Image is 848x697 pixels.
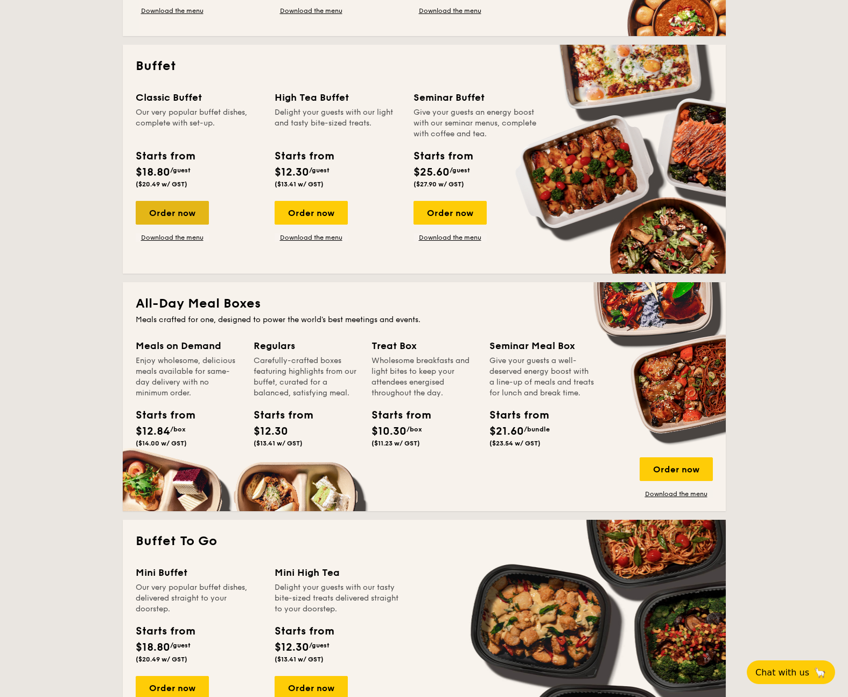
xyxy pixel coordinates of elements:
a: Download the menu [136,233,209,242]
div: Starts from [275,623,333,639]
span: $18.80 [136,641,170,654]
span: /guest [309,166,330,174]
button: Chat with us🦙 [747,660,835,684]
div: Seminar Buffet [414,90,539,105]
div: Give your guests an energy boost with our seminar menus, complete with coffee and tea. [414,107,539,140]
span: /guest [170,642,191,649]
div: Seminar Meal Box [489,338,594,353]
div: Classic Buffet [136,90,262,105]
div: High Tea Buffet [275,90,401,105]
div: Starts from [254,407,302,423]
span: ($13.41 w/ GST) [275,180,324,188]
span: /guest [309,642,330,649]
div: Order now [640,457,713,481]
div: Starts from [275,148,333,164]
div: Order now [414,201,487,225]
div: Wholesome breakfasts and light bites to keep your attendees energised throughout the day. [372,356,476,399]
span: ($13.41 w/ GST) [275,656,324,663]
div: Give your guests a well-deserved energy boost with a line-up of meals and treats for lunch and br... [489,356,594,399]
div: Meals on Demand [136,338,241,353]
span: /bundle [524,426,550,433]
span: /box [407,426,422,433]
span: ($13.41 w/ GST) [254,440,303,447]
div: Delight your guests with our tasty bite-sized treats delivered straight to your doorstep. [275,582,401,615]
span: $12.30 [254,425,288,438]
div: Order now [136,201,209,225]
div: Enjoy wholesome, delicious meals available for same-day delivery with no minimum order. [136,356,241,399]
div: Carefully-crafted boxes featuring highlights from our buffet, curated for a balanced, satisfying ... [254,356,359,399]
span: $12.30 [275,641,309,654]
span: ($20.49 w/ GST) [136,180,187,188]
h2: Buffet [136,58,713,75]
div: Delight your guests with our light and tasty bite-sized treats. [275,107,401,140]
span: $10.30 [372,425,407,438]
span: ($23.54 w/ GST) [489,440,541,447]
div: Starts from [136,407,184,423]
div: Starts from [414,148,472,164]
div: Starts from [136,148,194,164]
span: ($14.00 w/ GST) [136,440,187,447]
span: $25.60 [414,166,450,179]
div: Meals crafted for one, designed to power the world's best meetings and events. [136,315,713,325]
div: Treat Box [372,338,476,353]
span: $18.80 [136,166,170,179]
span: $21.60 [489,425,524,438]
div: Starts from [489,407,538,423]
span: 🦙 [814,666,826,679]
div: Starts from [136,623,194,639]
span: Chat with us [755,667,809,678]
span: /box [170,426,186,433]
div: Mini High Tea [275,565,401,580]
div: Order now [275,201,348,225]
a: Download the menu [136,6,209,15]
div: Our very popular buffet dishes, delivered straight to your doorstep. [136,582,262,615]
span: ($20.49 w/ GST) [136,656,187,663]
span: ($11.23 w/ GST) [372,440,420,447]
h2: Buffet To Go [136,533,713,550]
a: Download the menu [275,233,348,242]
a: Download the menu [640,490,713,498]
div: Mini Buffet [136,565,262,580]
span: ($27.90 w/ GST) [414,180,464,188]
a: Download the menu [414,233,487,242]
span: /guest [450,166,470,174]
span: $12.30 [275,166,309,179]
a: Download the menu [414,6,487,15]
span: /guest [170,166,191,174]
a: Download the menu [275,6,348,15]
div: Regulars [254,338,359,353]
h2: All-Day Meal Boxes [136,295,713,312]
span: $12.84 [136,425,170,438]
div: Our very popular buffet dishes, complete with set-up. [136,107,262,140]
div: Starts from [372,407,420,423]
